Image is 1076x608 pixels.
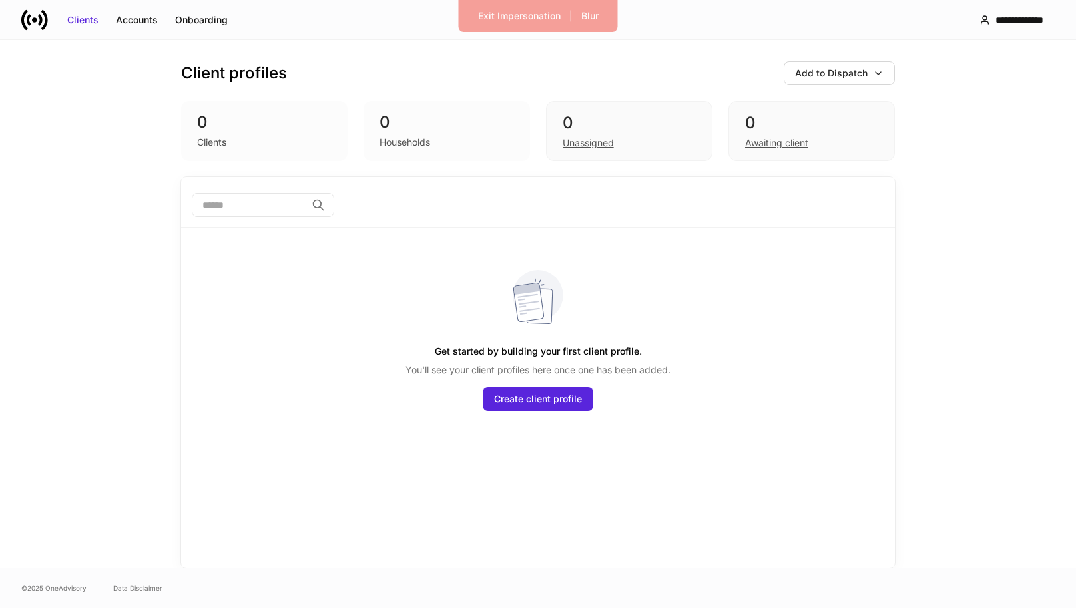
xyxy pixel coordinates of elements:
h3: Client profiles [181,63,287,84]
div: Awaiting client [745,136,808,150]
div: Unassigned [563,136,614,150]
div: Create client profile [494,392,582,406]
button: Create client profile [483,387,593,411]
div: Add to Dispatch [795,67,868,80]
div: 0 [197,112,332,133]
div: 0Awaiting client [728,101,895,161]
button: Blur [573,5,607,27]
div: Exit Impersonation [478,9,561,23]
a: Data Disclaimer [113,583,162,593]
div: Accounts [116,13,158,27]
div: Onboarding [175,13,228,27]
div: Households [380,136,430,149]
h5: Get started by building your first client profile. [435,339,642,363]
div: 0 [563,112,696,134]
div: 0 [380,112,514,133]
button: Accounts [107,9,166,31]
div: 0Unassigned [546,101,712,161]
div: Clients [67,13,99,27]
button: Onboarding [166,9,236,31]
button: Exit Impersonation [469,5,569,27]
button: Add to Dispatch [784,61,895,85]
span: © 2025 OneAdvisory [21,583,87,593]
div: 0 [745,112,878,134]
div: Blur [581,9,599,23]
button: Clients [59,9,107,31]
p: You'll see your client profiles here once one has been added. [405,363,671,377]
div: Clients [197,136,226,149]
